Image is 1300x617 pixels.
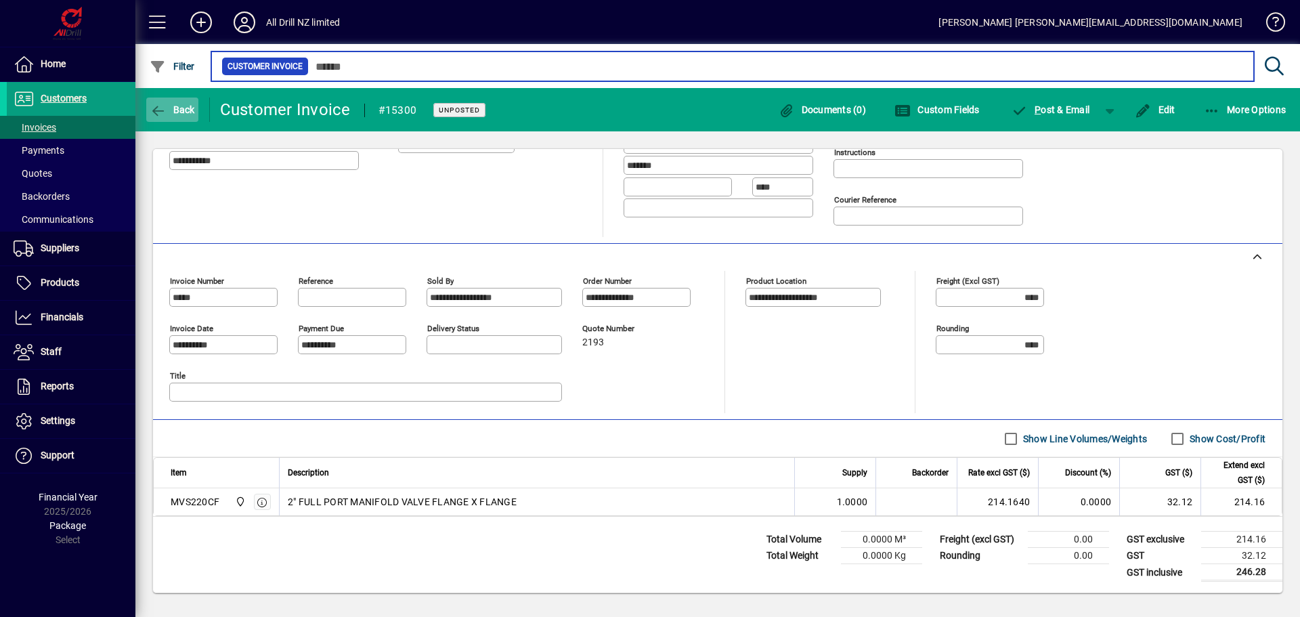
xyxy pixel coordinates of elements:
[7,404,135,438] a: Settings
[171,495,219,509] div: MVS220CF
[938,12,1242,33] div: [PERSON_NAME] [PERSON_NAME][EMAIL_ADDRESS][DOMAIN_NAME]
[1131,98,1179,122] button: Edit
[7,301,135,335] a: Financials
[837,495,868,509] span: 1.0000
[288,465,329,480] span: Description
[582,337,604,348] span: 2193
[1120,564,1201,581] td: GST inclusive
[834,195,896,205] mat-label: Courier Reference
[427,324,479,333] mat-label: Delivery status
[223,10,266,35] button: Profile
[1065,465,1111,480] span: Discount (%)
[41,450,74,461] span: Support
[894,104,980,115] span: Custom Fields
[299,324,344,333] mat-label: Payment due
[170,371,186,381] mat-label: Title
[150,61,195,72] span: Filter
[179,10,223,35] button: Add
[7,47,135,81] a: Home
[266,12,341,33] div: All Drill NZ limited
[14,191,70,202] span: Backorders
[1120,548,1201,564] td: GST
[171,465,187,480] span: Item
[7,208,135,231] a: Communications
[135,98,210,122] app-page-header-button: Back
[146,54,198,79] button: Filter
[288,495,517,509] span: 2" FULL PORT MANIFOLD VALVE FLANGE X FLANGE
[1209,458,1265,488] span: Extend excl GST ($)
[1035,104,1041,115] span: P
[1200,488,1282,515] td: 214.16
[1201,564,1282,581] td: 246.28
[7,139,135,162] a: Payments
[841,548,922,564] td: 0.0000 Kg
[1256,3,1283,47] a: Knowledge Base
[170,324,213,333] mat-label: Invoice date
[760,532,841,548] td: Total Volume
[1135,104,1175,115] span: Edit
[227,60,303,73] span: Customer Invoice
[41,93,87,104] span: Customers
[778,104,866,115] span: Documents (0)
[841,532,922,548] td: 0.0000 M³
[583,276,632,286] mat-label: Order number
[14,145,64,156] span: Payments
[150,104,195,115] span: Back
[232,494,247,509] span: All Drill NZ Limited
[966,495,1030,509] div: 214.1640
[439,106,480,114] span: Unposted
[427,276,454,286] mat-label: Sold by
[936,276,999,286] mat-label: Freight (excl GST)
[41,381,74,391] span: Reports
[170,276,224,286] mat-label: Invoice number
[14,122,56,133] span: Invoices
[1020,432,1147,446] label: Show Line Volumes/Weights
[7,266,135,300] a: Products
[933,532,1028,548] td: Freight (excl GST)
[1005,98,1097,122] button: Post & Email
[1119,488,1200,515] td: 32.12
[1028,548,1109,564] td: 0.00
[7,335,135,369] a: Staff
[7,232,135,265] a: Suppliers
[7,370,135,404] a: Reports
[7,185,135,208] a: Backorders
[1012,104,1090,115] span: ost & Email
[41,312,83,322] span: Financials
[912,465,949,480] span: Backorder
[41,277,79,288] span: Products
[41,242,79,253] span: Suppliers
[933,548,1028,564] td: Rounding
[746,276,806,286] mat-label: Product location
[1038,488,1119,515] td: 0.0000
[299,276,333,286] mat-label: Reference
[1165,465,1192,480] span: GST ($)
[378,100,417,121] div: #15300
[1120,532,1201,548] td: GST exclusive
[582,324,664,333] span: Quote number
[49,520,86,531] span: Package
[1204,104,1286,115] span: More Options
[1187,432,1265,446] label: Show Cost/Profit
[41,415,75,426] span: Settings
[842,465,867,480] span: Supply
[41,346,62,357] span: Staff
[1028,532,1109,548] td: 0.00
[14,214,93,225] span: Communications
[146,98,198,122] button: Back
[968,465,1030,480] span: Rate excl GST ($)
[220,99,351,121] div: Customer Invoice
[7,162,135,185] a: Quotes
[41,58,66,69] span: Home
[1201,548,1282,564] td: 32.12
[760,548,841,564] td: Total Weight
[7,116,135,139] a: Invoices
[775,98,869,122] button: Documents (0)
[14,168,52,179] span: Quotes
[834,148,875,157] mat-label: Instructions
[1201,532,1282,548] td: 214.16
[936,324,969,333] mat-label: Rounding
[1200,98,1290,122] button: More Options
[39,492,97,503] span: Financial Year
[7,439,135,473] a: Support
